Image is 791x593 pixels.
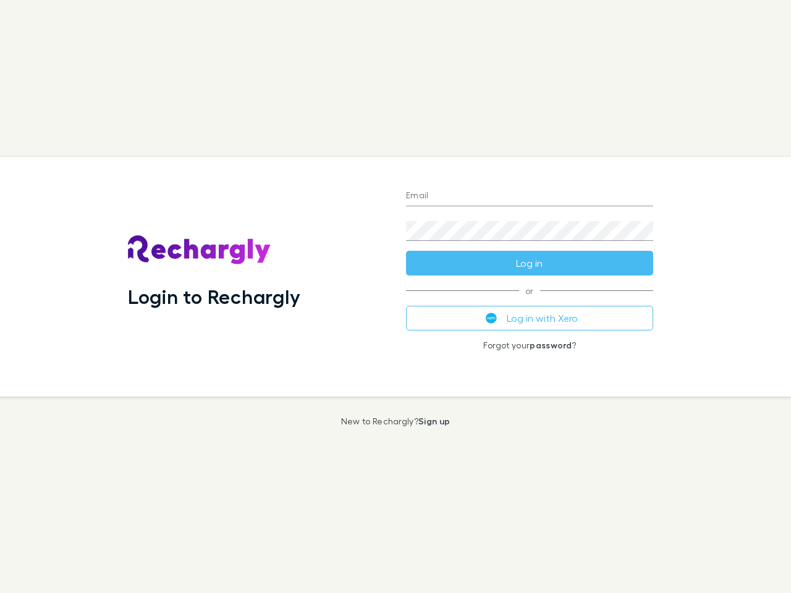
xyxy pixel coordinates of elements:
p: Forgot your ? [406,340,653,350]
h1: Login to Rechargly [128,285,300,308]
span: or [406,290,653,291]
p: New to Rechargly? [341,416,450,426]
img: Xero's logo [486,313,497,324]
button: Log in [406,251,653,275]
a: Sign up [418,416,450,426]
img: Rechargly's Logo [128,235,271,265]
a: password [530,340,572,350]
button: Log in with Xero [406,306,653,330]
